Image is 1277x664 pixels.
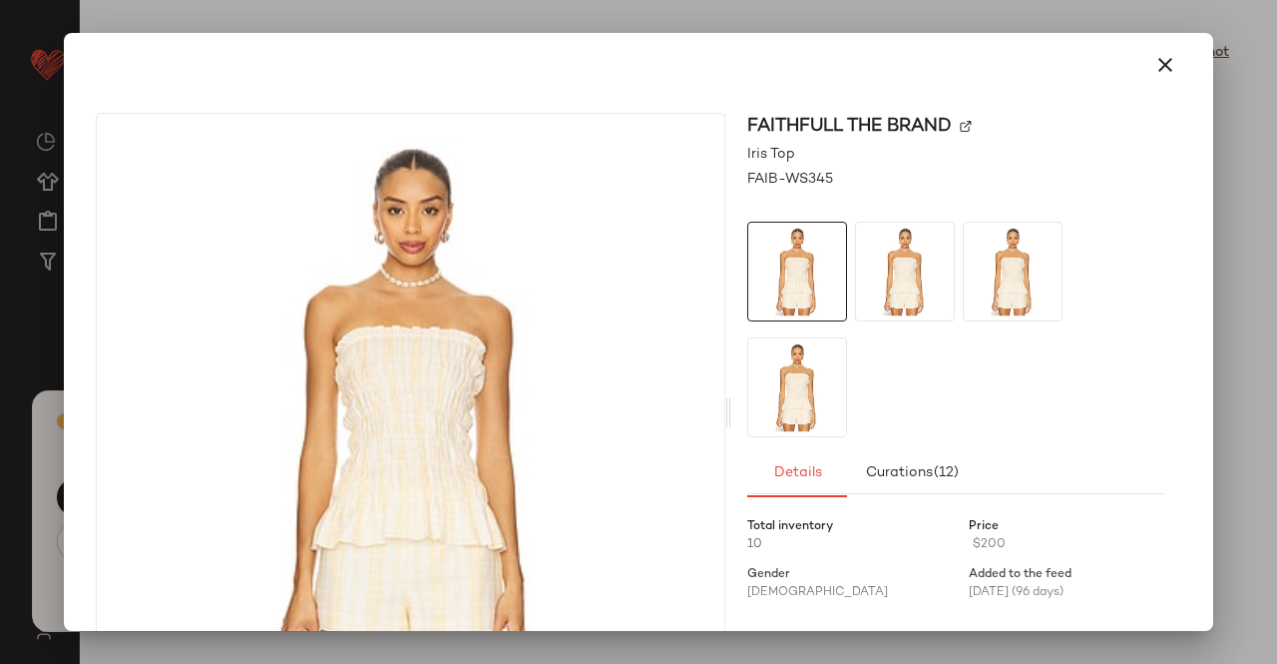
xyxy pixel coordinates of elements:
[747,169,833,190] span: FAIB-WS345
[748,223,846,321] img: FAIB-WS345_V1.jpg
[964,223,1062,321] img: FAIB-WS345_V1.jpg
[772,465,821,481] span: Details
[747,144,795,165] span: Iris Top
[960,121,972,133] img: svg%3e
[865,465,960,481] span: Curations
[933,465,959,481] span: (12)
[856,223,954,321] img: FAIB-WS345_V1.jpg
[748,338,846,436] img: FAIB-WS345_V1.jpg
[747,113,952,140] span: FAITHFULL THE BRAND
